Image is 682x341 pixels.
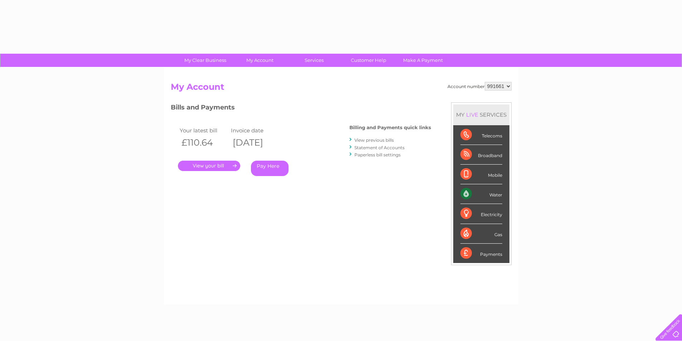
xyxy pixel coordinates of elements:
[460,204,502,224] div: Electricity
[460,145,502,165] div: Broadband
[453,104,509,125] div: MY SERVICES
[460,184,502,204] div: Water
[448,82,512,91] div: Account number
[460,224,502,244] div: Gas
[349,125,431,130] h4: Billing and Payments quick links
[178,135,229,150] th: £110.64
[230,54,289,67] a: My Account
[460,165,502,184] div: Mobile
[465,111,480,118] div: LIVE
[251,161,289,176] a: Pay Here
[176,54,235,67] a: My Clear Business
[393,54,453,67] a: Make A Payment
[285,54,344,67] a: Services
[171,102,431,115] h3: Bills and Payments
[178,161,240,171] a: .
[354,137,394,143] a: View previous bills
[229,126,281,135] td: Invoice date
[229,135,281,150] th: [DATE]
[178,126,229,135] td: Your latest bill
[171,82,512,96] h2: My Account
[354,152,401,157] a: Paperless bill settings
[460,125,502,145] div: Telecoms
[354,145,405,150] a: Statement of Accounts
[460,244,502,263] div: Payments
[339,54,398,67] a: Customer Help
